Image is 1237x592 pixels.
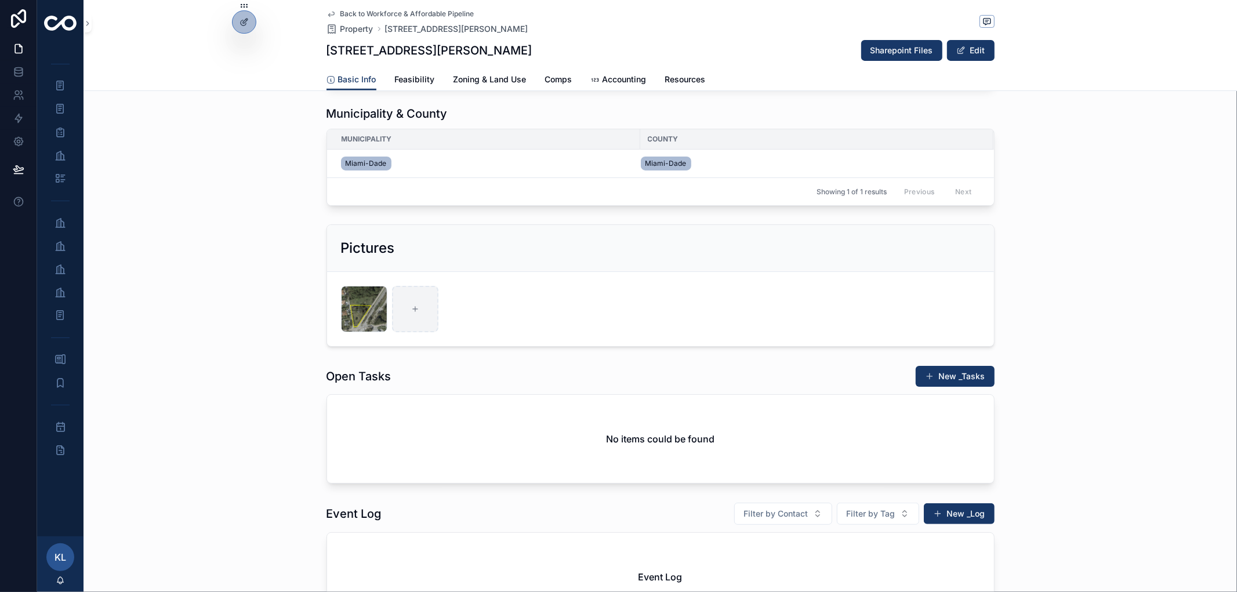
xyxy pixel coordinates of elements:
[327,106,448,122] h1: Municipality & County
[817,187,887,197] span: Showing 1 of 1 results
[44,16,77,31] img: App logo
[395,69,435,92] a: Feasibility
[327,368,391,384] h1: Open Tasks
[327,9,474,19] a: Back to Workforce & Affordable Pipeline
[385,23,528,35] a: [STREET_ADDRESS][PERSON_NAME]
[338,74,376,85] span: Basic Info
[341,239,395,257] h2: Pictures
[924,503,995,524] button: New _Log
[847,508,895,520] span: Filter by Tag
[346,159,387,168] span: Miami-Dade
[648,135,679,144] span: County
[545,69,572,92] a: Comps
[55,550,66,564] span: KL
[870,45,933,56] span: Sharepoint Files
[641,154,980,173] a: Miami-Dade
[395,74,435,85] span: Feasibility
[916,366,995,387] button: New _Tasks
[861,40,942,61] button: Sharepoint Files
[327,69,376,91] a: Basic Info
[603,74,647,85] span: Accounting
[645,159,687,168] span: Miami-Dade
[665,74,706,85] span: Resources
[639,570,683,584] h2: Event Log
[327,42,532,59] h1: [STREET_ADDRESS][PERSON_NAME]
[545,74,572,85] span: Comps
[341,154,633,173] a: Miami-Dade
[454,69,527,92] a: Zoning & Land Use
[342,135,392,144] span: Municipality
[744,508,808,520] span: Filter by Contact
[665,69,706,92] a: Resources
[340,23,373,35] span: Property
[606,432,714,446] h2: No items could be found
[340,9,474,19] span: Back to Workforce & Affordable Pipeline
[327,23,373,35] a: Property
[734,503,832,525] button: Select Button
[591,69,647,92] a: Accounting
[327,506,382,522] h1: Event Log
[37,46,84,475] div: scrollable content
[454,74,527,85] span: Zoning & Land Use
[947,40,995,61] button: Edit
[837,503,919,525] button: Select Button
